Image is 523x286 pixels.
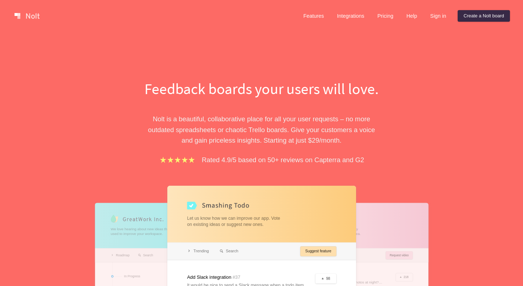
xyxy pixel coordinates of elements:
[424,10,452,22] a: Sign in
[298,10,330,22] a: Features
[136,114,387,146] p: Nolt is a beautiful, collaborative place for all your user requests – no more outdated spreadshee...
[372,10,399,22] a: Pricing
[159,156,196,164] img: stars.b067e34983.png
[401,10,423,22] a: Help
[331,10,370,22] a: Integrations
[202,155,364,165] p: Rated 4.9/5 based on 50+ reviews on Capterra and G2
[458,10,510,22] a: Create a Nolt board
[136,78,387,99] h1: Feedback boards your users will love.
